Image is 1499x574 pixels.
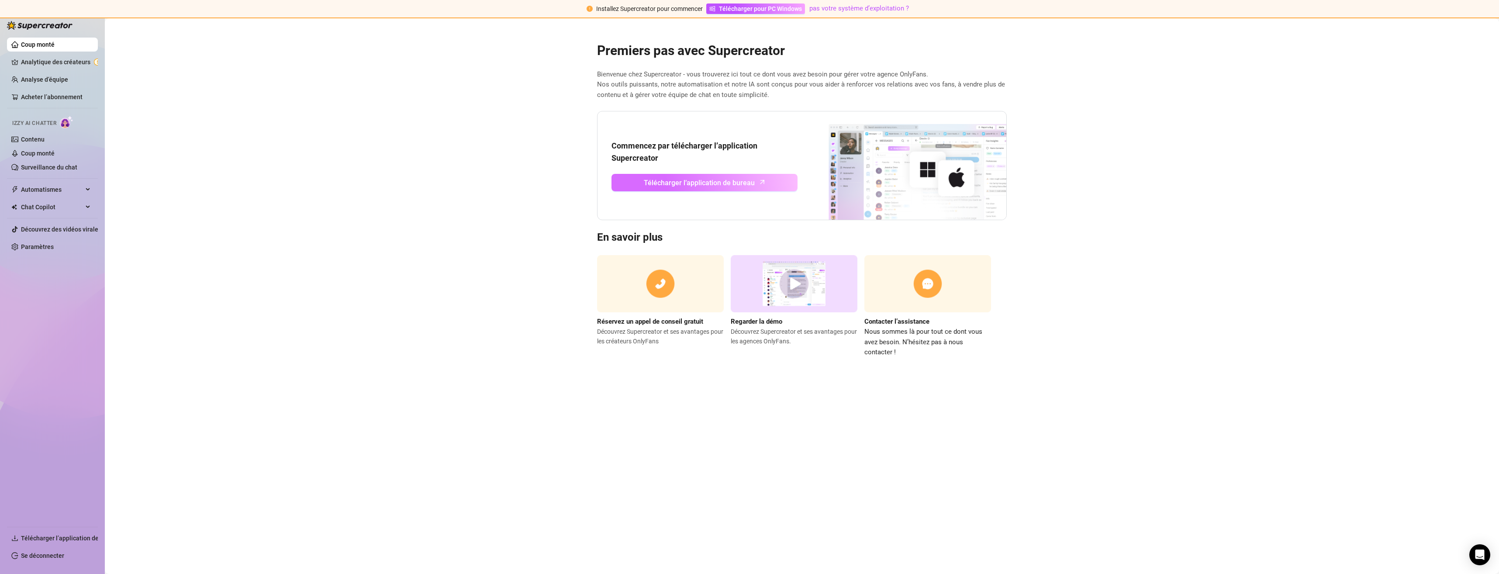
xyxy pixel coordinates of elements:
a: Découvrez des vidéos virales [21,226,101,233]
strong: Contacter l’assistance [864,318,929,325]
span: Télécharger pour PC Windows [719,4,802,14]
a: Paramètres [21,243,54,250]
h2: Premiers pas avec Supercreator [597,42,1007,59]
img: Chat Copilot [11,204,17,210]
a: Analytique des créateurs cercle-d’exclamation [21,55,101,69]
span: Découvrez Supercreator et ses avantages pour les créateurs OnlyFans [597,327,724,346]
span: Télécharger l’application de bureau [644,177,755,188]
img: supercreator demo [731,255,857,312]
span: Télécharger l’application de bureau [21,535,120,542]
a: Contenu [21,136,45,143]
a: Analyse d’équipe [21,76,68,83]
span: Windows [709,6,715,12]
a: Coup monté [21,41,55,48]
span: cercle-d’exclamation [587,6,593,12]
a: Télécharger l’application de bureauflèche vers le haut [611,174,798,191]
span: foudre [11,186,18,193]
img: logo-BBDzfeDw.svg [7,21,73,30]
img: Contacter l’assistance [864,255,991,312]
span: Nous sommes là pour tout ce dont vous avez besoin. N’hésitez pas à nous contacter ! [864,327,991,358]
a: Réservez un appel de conseil gratuitDécouvrez Supercreator et ses avantages pour les créateurs On... [597,255,724,358]
span: Chat Copilot [21,200,83,214]
a: Surveillance du chat [21,164,77,171]
a: Regarder la démoDécouvrez Supercreator et ses avantages pour les agences OnlyFans. [731,255,857,358]
a: Acheter l’abonnement [21,90,91,104]
strong: Commencez par télécharger l’application Supercreator [611,141,757,163]
a: Coup monté [21,150,55,157]
span: télécharger [11,535,18,542]
span: Automatismes [21,183,83,197]
img: Chatter IA [60,116,73,128]
span: Installez Supercreator pour commencer [596,5,703,12]
img: appel conseil [597,255,724,312]
span: flèche vers le haut [757,177,767,187]
img: download app [798,111,1006,220]
a: Se déconnecter [21,552,64,559]
h3: En savoir plus [597,231,1007,245]
a: pas votre système d’exploitation ? [809,4,909,12]
strong: Réservez un appel de conseil gratuit [597,318,703,325]
a: Télécharger pour PC Windows [706,3,805,14]
span: Izzy AI Chatter [12,119,56,128]
strong: Regarder la démo [731,318,782,325]
span: Bienvenue chez Supercreator - vous trouverez ici tout ce dont vous avez besoin pour gérer votre a... [597,69,1007,100]
div: Ouvrez Intercom Messenger [1469,544,1490,565]
span: Découvrez Supercreator et ses avantages pour les agences OnlyFans. [731,327,857,346]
